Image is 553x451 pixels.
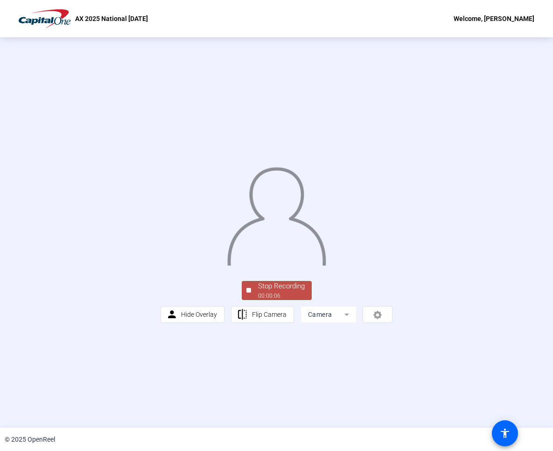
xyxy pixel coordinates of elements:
span: Flip Camera [252,311,287,318]
button: Hide Overlay [161,306,225,323]
img: OpenReel logo [19,9,70,28]
div: Welcome, [PERSON_NAME] [454,13,534,24]
div: Stop Recording [258,281,305,292]
img: overlay [226,161,327,266]
span: Hide Overlay [181,311,217,318]
p: AX 2025 National [DATE] [75,13,148,24]
mat-icon: flip [237,309,248,321]
button: Stop Recording00:00:06 [242,281,312,300]
mat-icon: accessibility [499,428,511,439]
div: © 2025 OpenReel [5,435,55,444]
mat-icon: person [166,309,178,321]
button: Flip Camera [231,306,294,323]
div: 00:00:06 [258,292,305,300]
